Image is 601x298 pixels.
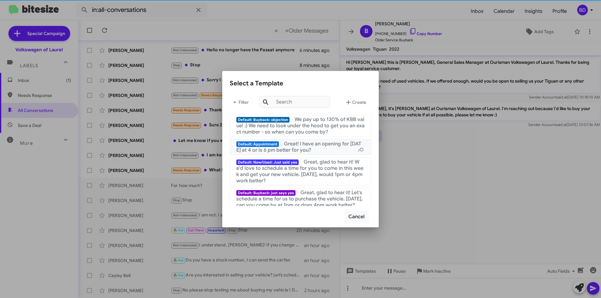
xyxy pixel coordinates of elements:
[236,159,299,165] span: Default: New/Used: Just said yes
[340,95,371,110] button: Create
[236,141,361,153] span: Great! I have an opening for [DATE] at 4 or is 6 pm better for you?
[344,211,369,223] button: Cancel
[236,141,279,147] span: Default: Appointment
[259,96,330,108] input: Search
[236,189,362,208] span: Great, glad to hear it! Let's schedule a time for us to purchase the vehicle. [DATE], can you com...
[236,159,363,184] span: Great, glad to hear it! We'd love to schedule a time for you to come in this week and get your ne...
[236,190,295,196] span: Default: Buyback: just says yes
[236,116,365,135] span: We pay up to 130% of KBB value! :) We need to look under the hood to get you an exact number - so...
[230,97,250,108] span: Filter
[236,117,290,123] span: Default: Buyback: objection
[345,97,366,108] span: Create
[230,95,250,110] button: Filter
[230,78,371,88] div: Select a Template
